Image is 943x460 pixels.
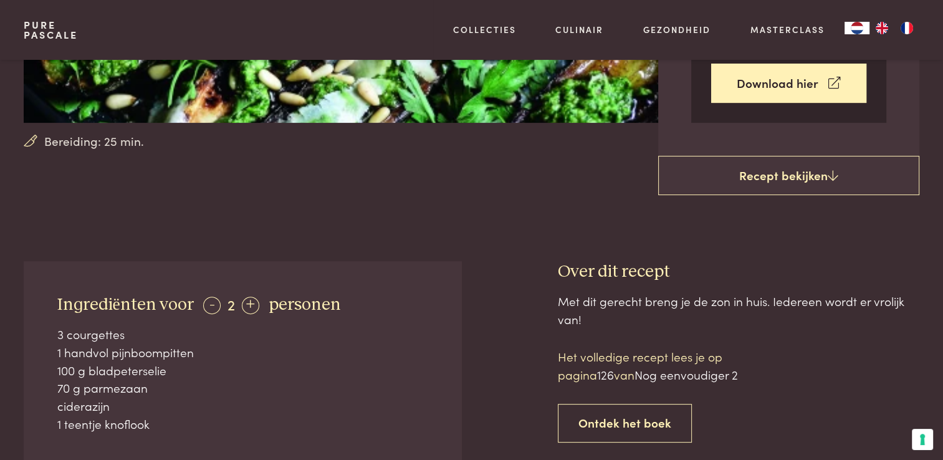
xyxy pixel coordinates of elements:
[57,415,429,433] div: 1 teentje knoflook
[643,23,711,36] a: Gezondheid
[57,362,429,380] div: 100 g bladpeterselie
[24,20,78,40] a: PurePascale
[203,297,221,314] div: -
[242,297,259,314] div: +
[57,397,429,415] div: ciderazijn
[57,325,429,343] div: 3 courgettes
[558,348,770,383] p: Het volledige recept lees je op pagina van
[869,22,894,34] a: EN
[711,64,866,103] a: Download hier
[555,23,603,36] a: Culinair
[57,296,194,314] span: Ingrediënten voor
[269,296,341,314] span: personen
[869,22,919,34] ul: Language list
[634,366,738,383] span: Nog eenvoudiger 2
[453,23,516,36] a: Collecties
[597,366,614,383] span: 126
[558,261,919,283] h3: Over dit recept
[750,23,825,36] a: Masterclass
[912,429,933,450] button: Uw voorkeuren voor toestemming voor trackingtechnologieën
[845,22,869,34] div: Language
[658,156,919,196] a: Recept bekijken
[558,292,919,328] div: Met dit gerecht breng je de zon in huis. Iedereen wordt er vrolijk van!
[57,379,429,397] div: 70 g parmezaan
[845,22,919,34] aside: Language selected: Nederlands
[57,343,429,362] div: 1 handvol pijnboompitten
[894,22,919,34] a: FR
[227,294,235,314] span: 2
[44,132,144,150] span: Bereiding: 25 min.
[558,404,692,443] a: Ontdek het boek
[845,22,869,34] a: NL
